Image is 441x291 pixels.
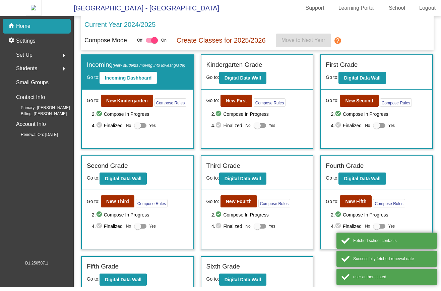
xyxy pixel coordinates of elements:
span: Students [16,64,37,73]
button: Digital Data Wall [219,173,266,185]
b: New Kindergarden [106,98,148,103]
b: New Third [106,199,129,204]
b: New Fourth [226,199,252,204]
button: New Fourth [220,195,257,207]
span: Go to: [206,276,219,282]
button: Compose Rules [154,98,186,107]
span: 2. Compose In Progress [92,211,188,219]
span: Go to: [206,198,219,205]
span: Yes [149,122,156,130]
p: Current Year 2024/2025 [84,19,155,30]
span: No [245,223,250,229]
mat-icon: settings [8,37,16,45]
span: Go to: [206,97,219,104]
label: Fifth Grade [87,262,119,272]
span: Go to: [87,97,100,104]
button: Digital Data Wall [338,72,386,84]
button: Digital Data Wall [100,274,147,286]
label: Third Grade [206,161,240,171]
b: Digital Data Wall [105,176,141,181]
p: Account Info [16,119,46,129]
button: Compose Rules [380,98,412,107]
button: New Second [340,95,378,107]
b: Incoming Dashboard [105,75,151,81]
mat-icon: arrow_right [60,65,68,73]
a: School [383,3,411,13]
span: 2. Compose In Progress [331,211,427,219]
span: 4. Finalized [92,222,123,230]
span: Go to: [87,175,100,181]
label: Sixth Grade [206,262,240,272]
p: Small Groups [16,78,49,87]
mat-icon: help [334,37,342,45]
p: Compose Mode [84,36,127,45]
span: Go to: [206,75,219,80]
span: Go to: [326,175,338,181]
label: Second Grade [87,161,128,171]
span: Renewal On: [DATE] [10,132,58,138]
span: Go to: [206,175,219,181]
b: New Fifth [345,199,366,204]
mat-icon: check_circle [215,222,223,230]
span: Go to: [87,75,100,80]
span: Off [137,37,142,43]
b: Digital Data Wall [344,176,380,181]
span: 2. Compose In Progress [92,110,188,118]
span: On [161,37,167,43]
p: Settings [16,37,36,45]
b: New Second [345,98,373,103]
div: Fetched school contacts [353,238,432,244]
p: Contact Info [16,93,45,102]
a: Learning Portal [333,3,380,13]
span: 4. Finalized [92,122,123,130]
mat-icon: home [8,22,16,30]
a: Support [300,3,330,13]
label: Incoming [87,60,185,70]
span: No [126,123,131,129]
button: Digital Data Wall [100,173,147,185]
mat-icon: check_circle [215,211,223,219]
span: Go to: [87,198,100,205]
button: Move to Next Year [276,34,331,47]
div: user authenticated [353,274,432,280]
span: 4. Finalized [331,122,362,130]
mat-icon: check_circle [335,110,343,118]
span: 2. Compose In Progress [331,110,427,118]
b: Digital Data Wall [344,75,380,81]
span: No [365,223,370,229]
span: 4. Finalized [331,222,362,230]
b: Digital Data Wall [225,75,261,81]
span: 2. Compose In Progress [211,211,308,219]
span: Yes [149,222,156,230]
span: 4. Finalized [211,222,242,230]
span: No [365,123,370,129]
p: Home [16,22,30,30]
span: Yes [269,122,275,130]
button: New Kindergarden [101,95,153,107]
mat-icon: check_circle [215,122,223,130]
button: Compose Rules [373,199,405,207]
label: Fourth Grade [326,161,364,171]
mat-icon: arrow_right [60,51,68,59]
span: Go to: [326,198,338,205]
mat-icon: check_circle [96,222,104,230]
label: Kindergarten Grade [206,60,262,70]
mat-icon: check_circle [96,211,104,219]
span: Set Up [16,50,33,60]
span: (New students moving into lowest grade) [113,63,185,68]
span: Yes [388,122,395,130]
button: Compose Rules [258,199,290,207]
label: First Grade [326,60,358,70]
button: Digital Data Wall [338,173,386,185]
b: Digital Data Wall [225,176,261,181]
span: 4. Finalized [211,122,242,130]
button: Compose Rules [136,199,168,207]
b: Digital Data Wall [105,277,141,282]
div: Successfully fetched renewal date [353,256,432,262]
mat-icon: check_circle [335,211,343,219]
b: Digital Data Wall [225,277,261,282]
button: Digital Data Wall [219,274,266,286]
span: Yes [388,222,395,230]
span: Billing: [PERSON_NAME] [10,111,67,117]
span: No [126,223,131,229]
